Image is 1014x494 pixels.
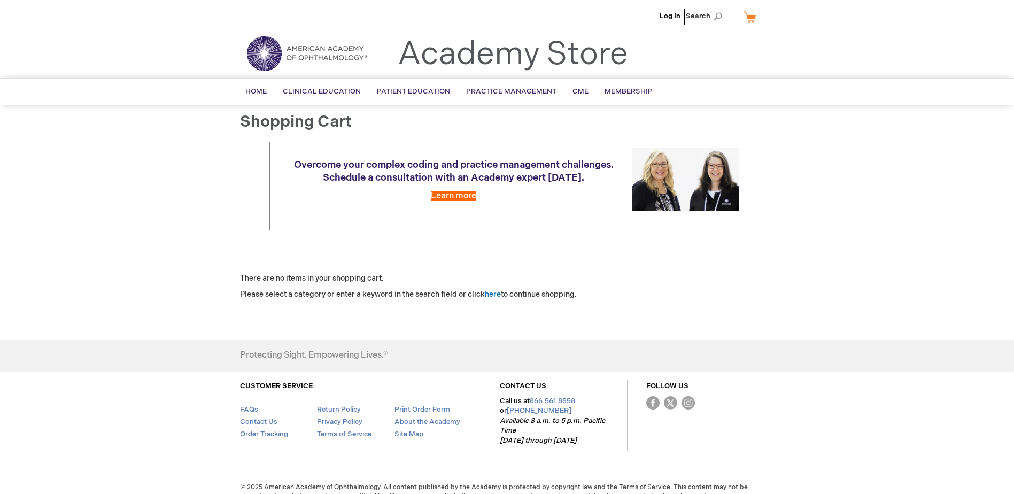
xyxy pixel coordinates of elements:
[240,289,775,300] p: Please select a category or enter a keyword in the search field or click to continue shopping.
[240,418,277,426] a: Contact Us
[686,5,726,27] span: Search
[240,273,775,284] p: There are no items in your shopping cart.
[240,351,388,360] h4: Protecting Sight. Empowering Lives.®
[431,191,476,201] a: Learn more
[646,382,688,390] a: FOLLOW US
[530,397,575,405] a: 866.561.8558
[605,87,653,96] span: Membership
[317,405,361,414] a: Return Policy
[317,430,371,438] a: Terms of Service
[682,396,695,410] img: instagram
[500,396,608,446] p: Call us at or
[294,159,614,183] span: Overcome your complex coding and practice management challenges. Schedule a consultation with an ...
[377,87,450,96] span: Patient Education
[283,87,361,96] span: Clinical Education
[245,87,267,96] span: Home
[398,35,628,74] a: Academy Store
[394,418,460,426] a: About the Academy
[240,382,313,390] a: CUSTOMER SERVICE
[572,87,589,96] span: CME
[317,418,362,426] a: Privacy Policy
[632,148,739,211] img: Schedule a consultation with an Academy expert today
[507,406,571,415] a: [PHONE_NUMBER]
[240,405,258,414] a: FAQs
[485,290,501,299] a: here
[664,396,677,410] img: Twitter
[394,430,423,438] a: Site Map
[240,112,352,132] span: Shopping Cart
[394,405,450,414] a: Print Order Form
[500,416,605,445] em: Available 8 a.m. to 5 p.m. Pacific Time [DATE] through [DATE]
[240,430,288,438] a: Order Tracking
[660,12,680,20] a: Log In
[646,396,660,410] img: Facebook
[466,87,556,96] span: Practice Management
[500,382,546,390] a: CONTACT US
